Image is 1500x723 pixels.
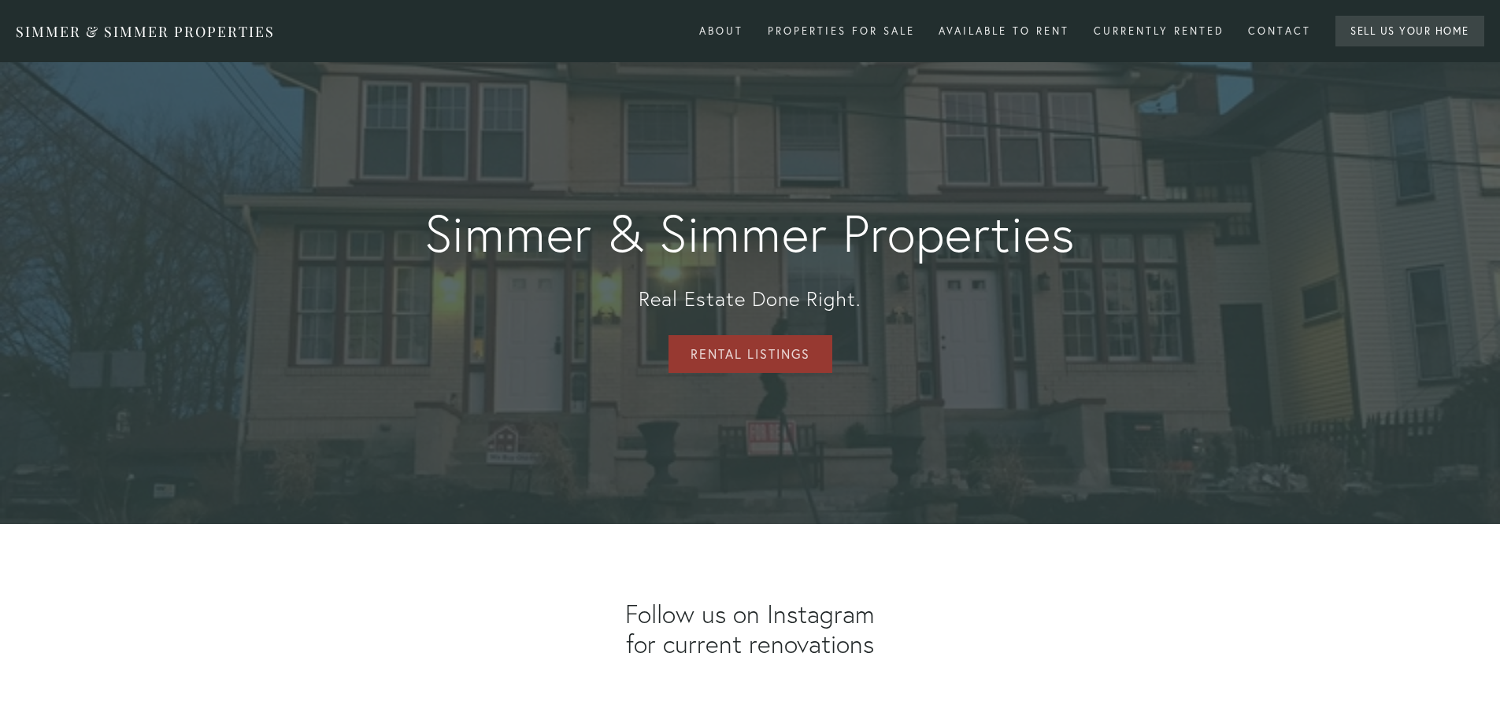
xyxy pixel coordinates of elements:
[689,18,754,44] a: About
[399,205,1102,312] p: Real Estate Done Right.
[1335,16,1485,46] a: Sell Us Your Home
[757,18,925,44] div: Properties for Sale
[1083,18,1235,44] div: Currently rented
[399,205,1102,263] strong: Simmer & Simmer Properties
[928,18,1080,44] div: Available to rent
[16,22,275,41] a: Simmer & Simmer Properties
[1238,18,1321,44] a: Contact
[374,599,1127,660] h1: Follow us on Instagram for current renovations
[669,335,832,373] a: Rental Listings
